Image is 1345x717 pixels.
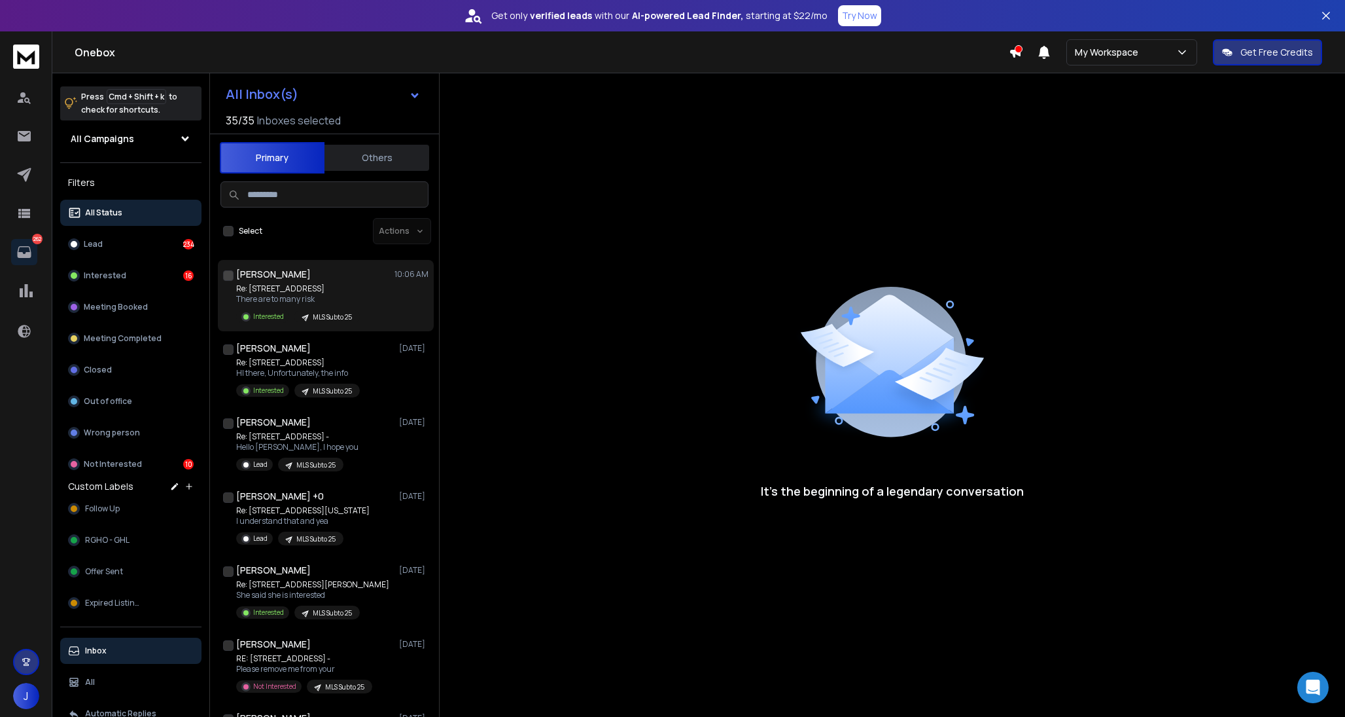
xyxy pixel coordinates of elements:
[253,682,296,691] p: Not Interested
[183,239,194,249] div: 234
[60,638,201,664] button: Inbox
[226,113,254,128] span: 35 / 35
[236,294,360,304] p: There are to many risk
[81,90,177,117] p: Press to check for shortcuts.
[215,81,431,107] button: All Inbox(s)
[85,566,123,577] span: Offer Sent
[236,516,370,526] p: I understand that and yea
[85,598,140,608] span: Expired Listing
[84,333,162,344] p: Meeting Completed
[236,284,360,294] p: Re: [STREET_ADDRESS]
[60,451,201,477] button: Not Interested10
[1240,46,1313,59] p: Get Free Credits
[60,496,201,522] button: Follow Up
[236,590,389,600] p: She said she is interested
[236,342,311,355] h1: [PERSON_NAME]
[85,208,122,218] p: All Status
[324,143,429,172] button: Others
[236,358,360,368] p: Re: [STREET_ADDRESS]
[13,683,39,709] button: J
[85,535,130,545] span: RGHO - GHL
[71,132,134,145] h1: All Campaigns
[257,113,341,128] h3: Inboxes selected
[236,368,360,378] p: HI there, Unfortunately, the info
[239,226,262,236] label: Select
[236,416,311,429] h1: [PERSON_NAME]
[399,491,428,502] p: [DATE]
[60,231,201,257] button: Lead234
[296,460,336,470] p: MLS Subto 25
[13,45,39,69] img: logo
[1213,39,1322,65] button: Get Free Credits
[60,174,201,192] h3: Filters
[1297,672,1329,703] div: Open Intercom Messenger
[313,386,352,396] p: MLS Subto 25
[183,270,194,281] div: 16
[236,638,311,651] h1: [PERSON_NAME]
[85,504,120,514] span: Follow Up
[236,664,372,674] p: Please remove me from your
[399,565,428,576] p: [DATE]
[60,590,201,616] button: Expired Listing
[236,268,311,281] h1: [PERSON_NAME]
[236,442,358,452] p: Hello [PERSON_NAME], I hope you
[75,45,1009,60] h1: Onebox
[60,200,201,226] button: All Status
[253,460,268,469] p: Lead
[220,142,324,174] button: Primary
[11,239,37,265] a: 262
[253,386,284,395] p: Interested
[236,579,389,590] p: Re: [STREET_ADDRESS][PERSON_NAME]
[60,325,201,352] button: Meeting Completed
[84,365,112,375] p: Closed
[60,294,201,320] button: Meeting Booked
[399,417,428,428] p: [DATE]
[84,428,140,438] p: Wrong person
[1075,46,1144,59] p: My Workspace
[60,357,201,383] button: Closed
[60,420,201,446] button: Wrong person
[60,388,201,414] button: Out of office
[313,608,352,618] p: MLS Subto 25
[632,9,743,22] strong: AI-powered Lead Finder,
[296,534,336,544] p: MLS Subto 25
[85,646,107,656] p: Inbox
[60,527,201,553] button: RGHO - GHL
[84,302,148,312] p: Meeting Booked
[394,269,428,280] p: 10:06 AM
[236,506,370,516] p: Re: [STREET_ADDRESS][US_STATE]
[183,459,194,469] div: 10
[68,480,133,493] h3: Custom Labels
[60,559,201,585] button: Offer Sent
[32,234,43,244] p: 262
[491,9,828,22] p: Get only with our starting at $22/mo
[253,312,284,322] p: Interested
[60,263,201,289] button: Interested16
[226,88,298,101] h1: All Inbox(s)
[399,639,428,650] p: [DATE]
[253,534,268,543] p: Lead
[530,9,592,22] strong: verified leads
[842,9,877,22] p: Try Now
[761,482,1024,500] p: It’s the beginning of a legendary conversation
[60,126,201,152] button: All Campaigns
[60,669,201,695] button: All
[399,343,428,354] p: [DATE]
[236,432,358,442] p: Re: [STREET_ADDRESS] -
[838,5,881,26] button: Try Now
[236,564,311,577] h1: [PERSON_NAME]
[84,459,142,469] p: Not Interested
[84,270,126,281] p: Interested
[236,490,324,503] h1: [PERSON_NAME] +0
[84,239,103,249] p: Lead
[84,396,132,407] p: Out of office
[325,682,364,692] p: MLS Subto 25
[85,677,95,688] p: All
[107,89,166,104] span: Cmd + Shift + k
[236,653,372,664] p: RE: [STREET_ADDRESS] -
[253,608,284,617] p: Interested
[313,312,352,322] p: MLS Subto 25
